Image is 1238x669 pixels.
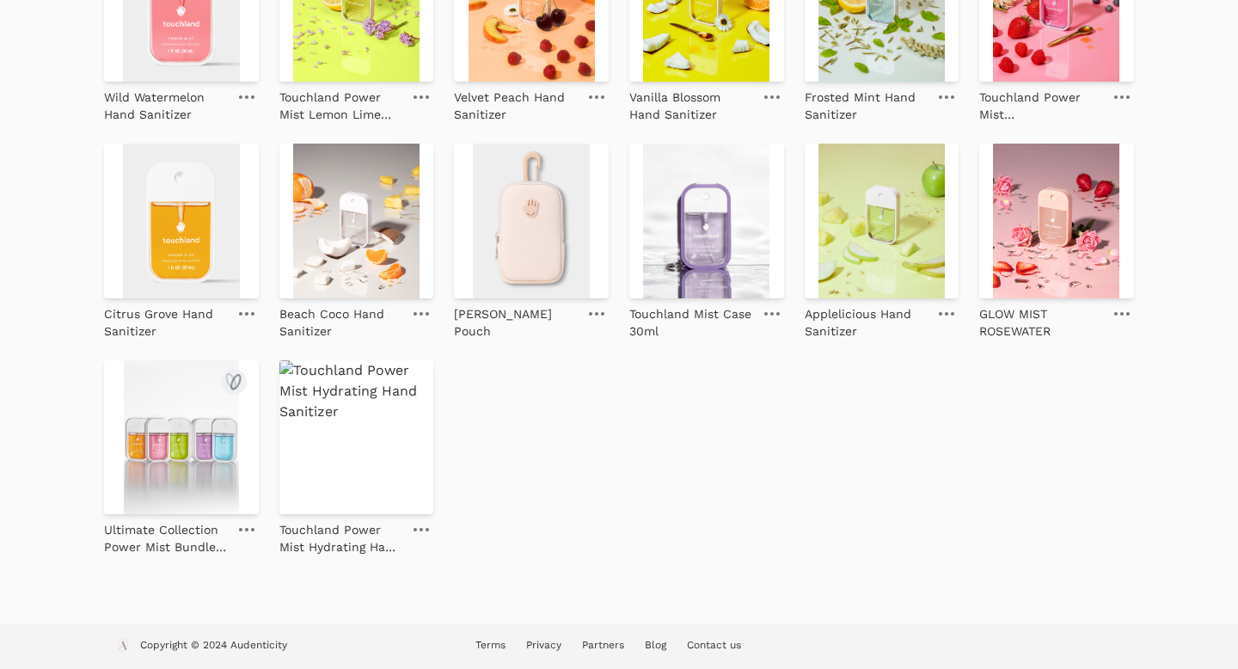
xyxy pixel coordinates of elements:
a: Blog [645,639,666,651]
p: Touchland Mist Case 30ml [629,305,753,340]
a: Applelicious Hand Sanitizer [805,298,929,340]
p: Touchland Power Mist [PERSON_NAME] [PERSON_NAME] [979,89,1103,123]
img: Ultimate Collection Power Mist Bundle - Touchland [104,360,259,515]
p: Wild Watermelon Hand Sanitizer [104,89,228,123]
img: Touchland Power Mist Hydrating Hand Sanitizer [279,360,434,515]
p: Citrus Grove Hand Sanitizer [104,305,228,340]
a: Terms [475,639,506,651]
img: Citrus Grove Hand Sanitizer [104,144,259,298]
p: GLOW MIST ROSEWATER [979,305,1103,340]
a: Touchland Mist Case 30ml [629,298,753,340]
a: Citrus Grove Hand Sanitizer [104,298,228,340]
p: Ultimate Collection Power Mist Bundle - Touchland [104,521,228,555]
a: Wild Watermelon Hand Sanitizer [104,82,228,123]
a: Privacy [526,639,561,651]
p: Applelicious Hand Sanitizer [805,305,929,340]
a: Velvet Peach Hand Sanitizer [454,82,578,123]
img: Applelicious Hand Sanitizer [805,144,959,298]
p: Velvet Peach Hand Sanitizer [454,89,578,123]
a: Partners [582,639,624,651]
a: Touchland Power Mist Hydrating Hand Sanitizer [279,514,403,555]
p: Touchland Power Mist Lemon Lime Spritz [279,89,403,123]
img: Beach Coco Hand Sanitizer [279,144,434,298]
a: GLOW MIST ROSEWATER [979,298,1103,340]
p: Vanilla Blossom Hand Sanitizer [629,89,753,123]
p: Frosted Mint Hand Sanitizer [805,89,929,123]
p: Beach Coco Hand Sanitizer [279,305,403,340]
a: Ultimate Collection Power Mist Bundle - Touchland [104,514,228,555]
a: Touchland Power Mist [PERSON_NAME] [PERSON_NAME] [979,82,1103,123]
p: Touchland Power Mist Hydrating Hand Sanitizer [279,521,403,555]
a: [PERSON_NAME] Pouch [454,298,578,340]
a: Touchland Power Mist Lemon Lime Spritz [279,82,403,123]
img: Touchette Pouch [454,144,609,298]
img: Touchland Mist Case 30ml [629,144,784,298]
img: GLOW MIST ROSEWATER [979,144,1134,298]
p: [PERSON_NAME] Pouch [454,305,578,340]
a: Contact us [687,639,741,651]
a: Vanilla Blossom Hand Sanitizer [629,82,753,123]
a: Beach Coco Hand Sanitizer [279,298,403,340]
a: Frosted Mint Hand Sanitizer [805,82,929,123]
p: Copyright © 2024 Audenticity [140,638,287,655]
